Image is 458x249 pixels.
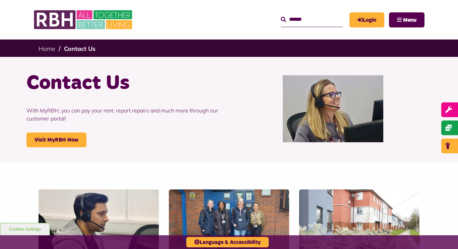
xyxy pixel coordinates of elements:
[26,133,86,147] a: Visit MyRBH Now
[186,237,269,247] button: Language & Accessibility
[26,96,224,133] p: With MyRBH, you can pay your rent, report repairs and much more through our customer portal!
[428,219,458,249] iframe: Netcall Web Assistant for live chat
[34,7,134,33] img: RBH
[403,17,416,23] span: Menu
[349,12,384,27] a: MyRBH
[389,12,424,27] button: Navigation
[26,70,224,96] h1: Contact Us
[283,75,383,142] img: Contact Centre February 2024 (1)
[39,45,55,53] a: Home
[64,45,95,53] a: Contact Us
